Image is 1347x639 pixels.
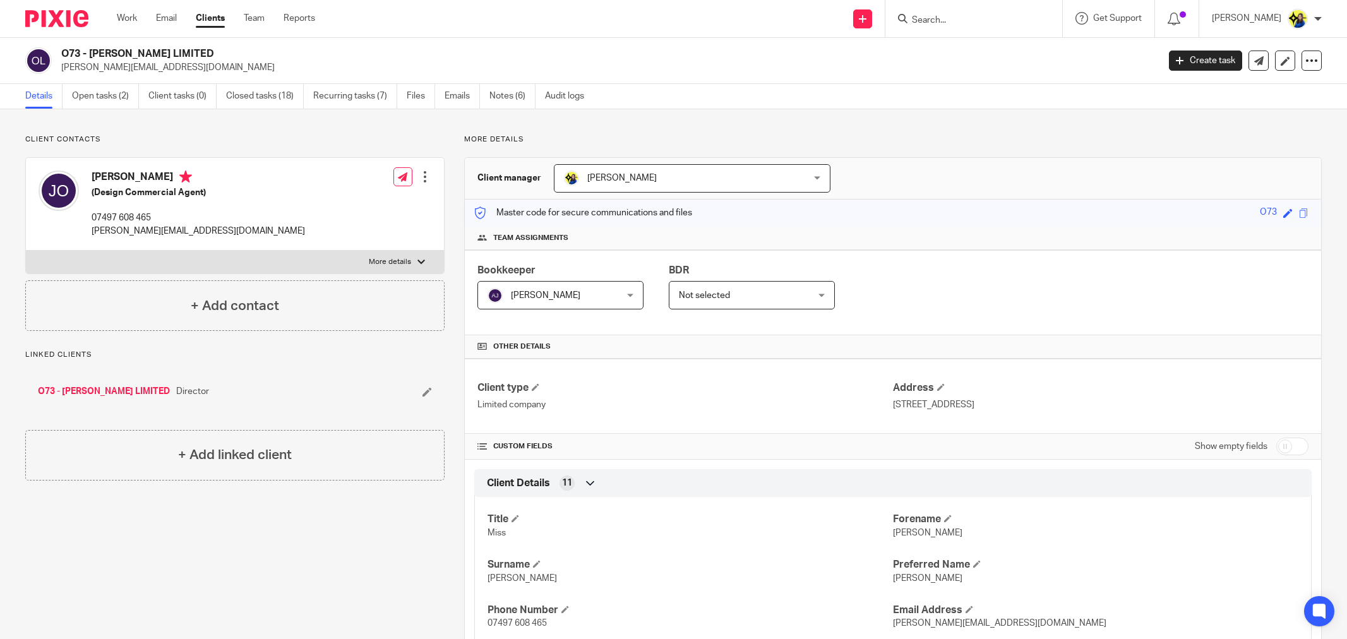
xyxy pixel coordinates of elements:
span: Not selected [679,291,730,300]
input: Search [911,15,1024,27]
a: Details [25,84,63,109]
a: Files [407,84,435,109]
a: Create task [1169,51,1242,71]
h4: + Add contact [191,296,279,316]
span: Client Details [487,477,550,490]
a: Clients [196,12,225,25]
p: [PERSON_NAME][EMAIL_ADDRESS][DOMAIN_NAME] [92,225,305,237]
span: Team assignments [493,233,568,243]
span: [PERSON_NAME] [488,574,557,583]
img: svg%3E [488,288,503,303]
p: [STREET_ADDRESS] [893,398,1308,411]
p: Linked clients [25,350,445,360]
img: svg%3E [39,170,79,211]
img: Bobo-Starbridge%201.jpg [1288,9,1308,29]
img: svg%3E [25,47,52,74]
p: More details [464,134,1322,145]
h4: Forename [893,513,1298,526]
a: Closed tasks (18) [226,84,304,109]
p: Master code for secure communications and files [474,206,692,219]
div: O73 [1260,206,1277,220]
h4: + Add linked client [178,445,292,465]
span: Other details [493,342,551,352]
h4: Client type [477,381,893,395]
h4: Phone Number [488,604,893,617]
span: BDR [669,265,689,275]
a: Client tasks (0) [148,84,217,109]
a: Open tasks (2) [72,84,139,109]
p: More details [369,257,411,267]
span: [PERSON_NAME] [893,574,962,583]
img: Bobo-Starbridge%201.jpg [564,170,579,186]
a: O73 - [PERSON_NAME] LIMITED [38,385,170,398]
h4: Address [893,381,1308,395]
span: Miss [488,529,506,537]
label: Show empty fields [1195,440,1267,453]
i: Primary [179,170,192,183]
h5: (Design Commercial Agent) [92,186,305,199]
h2: O73 - [PERSON_NAME] LIMITED [61,47,932,61]
span: 11 [562,477,572,489]
p: 07497 608 465 [92,212,305,224]
span: [PERSON_NAME] [511,291,580,300]
h4: [PERSON_NAME] [92,170,305,186]
a: Team [244,12,265,25]
a: Email [156,12,177,25]
h4: Email Address [893,604,1298,617]
span: Get Support [1093,14,1142,23]
a: Notes (6) [489,84,536,109]
img: Pixie [25,10,88,27]
h4: CUSTOM FIELDS [477,441,893,451]
a: Work [117,12,137,25]
span: [PERSON_NAME][EMAIL_ADDRESS][DOMAIN_NAME] [893,619,1106,628]
p: Client contacts [25,134,445,145]
span: [PERSON_NAME] [587,174,657,182]
a: Recurring tasks (7) [313,84,397,109]
span: Bookkeeper [477,265,536,275]
span: 07497 608 465 [488,619,547,628]
p: [PERSON_NAME][EMAIL_ADDRESS][DOMAIN_NAME] [61,61,1150,74]
h4: Title [488,513,893,526]
span: Director [176,385,209,398]
span: [PERSON_NAME] [893,529,962,537]
p: [PERSON_NAME] [1212,12,1281,25]
h3: Client manager [477,172,541,184]
a: Reports [284,12,315,25]
h4: Surname [488,558,893,571]
h4: Preferred Name [893,558,1298,571]
p: Limited company [477,398,893,411]
a: Audit logs [545,84,594,109]
a: Emails [445,84,480,109]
